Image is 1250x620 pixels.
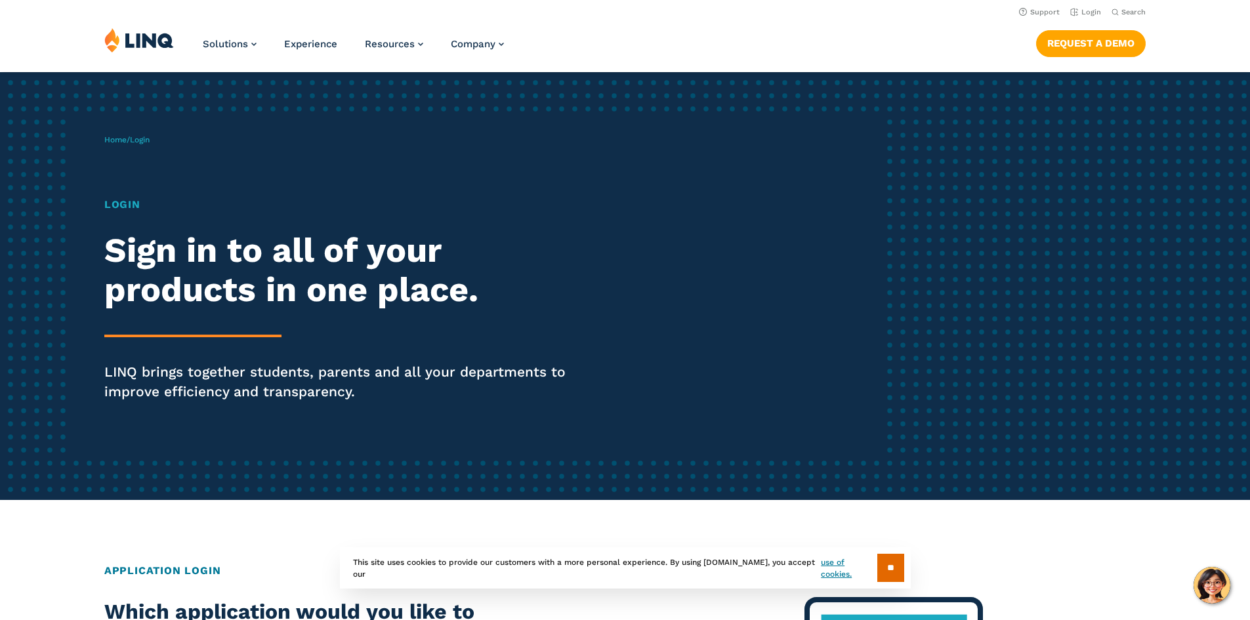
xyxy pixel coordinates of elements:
img: LINQ | K‑12 Software [104,28,174,52]
a: Experience [284,38,337,50]
span: / [104,135,150,144]
span: Company [451,38,495,50]
p: LINQ brings together students, parents and all your departments to improve efficiency and transpa... [104,362,586,402]
button: Hello, have a question? Let’s chat. [1194,567,1230,604]
button: Open Search Bar [1112,7,1146,17]
a: Support [1019,8,1060,16]
div: This site uses cookies to provide our customers with a more personal experience. By using [DOMAIN... [340,547,911,589]
nav: Primary Navigation [203,28,504,71]
a: Login [1070,8,1101,16]
a: use of cookies. [821,556,877,580]
span: Login [130,135,150,144]
span: Search [1121,8,1146,16]
h1: Login [104,197,586,213]
span: Resources [365,38,415,50]
h2: Application Login [104,563,1146,579]
a: Home [104,135,127,144]
a: Resources [365,38,423,50]
span: Solutions [203,38,248,50]
nav: Button Navigation [1036,28,1146,56]
h2: Sign in to all of your products in one place. [104,231,586,310]
a: Request a Demo [1036,30,1146,56]
a: Solutions [203,38,257,50]
a: Company [451,38,504,50]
